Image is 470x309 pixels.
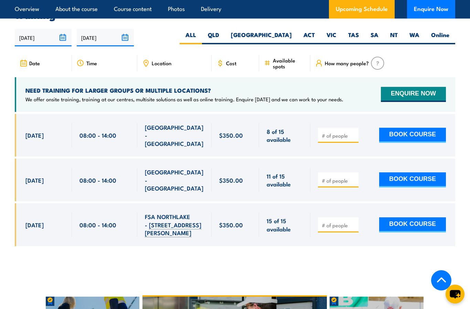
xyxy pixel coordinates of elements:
span: 8 of 15 available [267,127,303,144]
span: Available spots [273,57,306,69]
button: BOOK COURSE [379,217,446,232]
input: # of people [322,177,356,184]
span: 15 of 15 available [267,217,303,233]
button: BOOK COURSE [379,172,446,187]
span: $350.00 [219,221,243,229]
span: Location [152,60,171,66]
span: 11 of 15 available [267,172,303,188]
input: To date [77,29,133,46]
label: NT [384,31,404,44]
span: FSA NORTHLAKE - [145,213,204,237]
h4: NEED TRAINING FOR LARGER GROUPS OR MULTIPLE LOCATIONS? [25,87,343,94]
span: [GEOGRAPHIC_DATA] - [GEOGRAPHIC_DATA] [145,123,204,147]
p: We offer onsite training, training at our centres, multisite solutions as well as online training... [25,96,343,103]
label: ACT [298,31,321,44]
span: [DATE] [25,131,44,139]
button: BOOK COURSE [379,128,446,143]
button: ENQUIRE NOW [381,87,446,102]
span: 08:00 - 14:00 [79,221,116,229]
span: 08:00 - 14:00 [79,176,116,184]
input: # of people [322,132,356,139]
span: Date [29,60,40,66]
span: Time [86,60,97,66]
span: Cost [226,60,236,66]
button: chat-button [446,285,464,304]
span: How many people? [325,60,369,66]
input: From date [15,29,72,46]
label: TAS [342,31,365,44]
label: SA [365,31,384,44]
span: 08:00 - 14:00 [79,131,116,139]
label: QLD [202,31,225,44]
h2: UPCOMING SCHEDULE FOR - "Handle Dangerous Goods and Hazardous Substances Training" [15,1,455,19]
label: [GEOGRAPHIC_DATA] [225,31,298,44]
label: VIC [321,31,342,44]
span: [DATE] [25,176,44,184]
label: WA [404,31,425,44]
input: # of people [322,222,356,229]
span: [GEOGRAPHIC_DATA] - [GEOGRAPHIC_DATA] [145,168,204,192]
span: [DATE] [25,221,44,229]
label: Online [425,31,455,44]
span: $350.00 [219,131,243,139]
span: $350.00 [219,176,243,184]
label: ALL [180,31,202,44]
